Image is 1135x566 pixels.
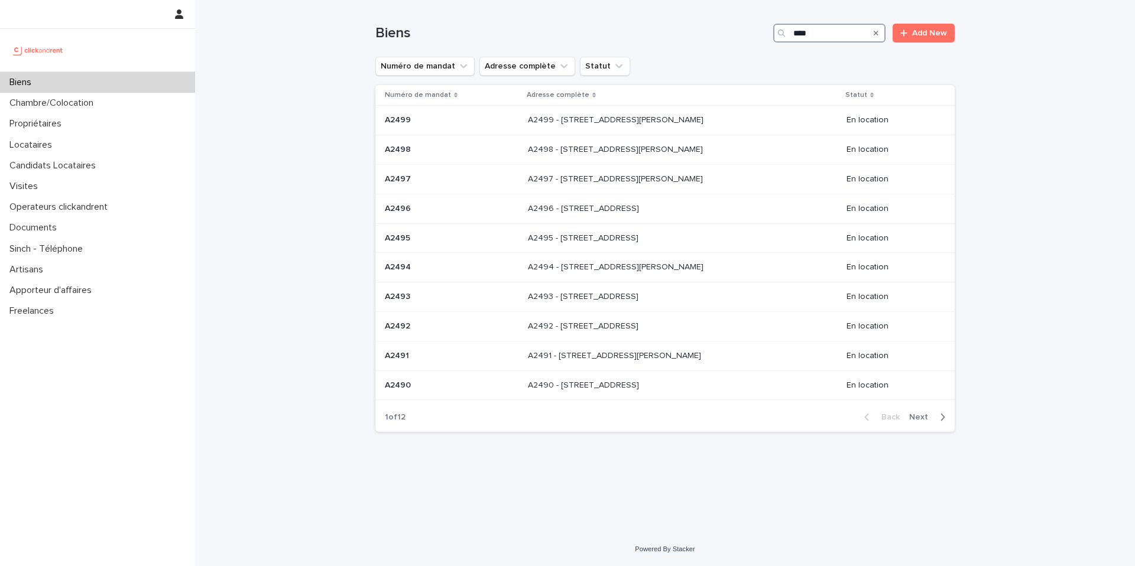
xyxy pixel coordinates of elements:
p: A2494 [385,260,413,272]
tr: A2490A2490 A2490 - [STREET_ADDRESS]A2490 - [STREET_ADDRESS] En location [375,370,955,400]
tr: A2498A2498 A2498 - [STREET_ADDRESS][PERSON_NAME]A2498 - [STREET_ADDRESS][PERSON_NAME] En location [375,135,955,165]
button: Next [904,412,955,422]
p: Locataires [5,139,61,151]
span: Next [909,413,935,421]
p: En location [847,351,936,361]
span: Add New [912,29,947,37]
p: En location [847,321,936,331]
p: A2490 [385,378,413,391]
tr: A2497A2497 A2497 - [STREET_ADDRESS][PERSON_NAME]A2497 - [STREET_ADDRESS][PERSON_NAME] En location [375,164,955,194]
p: A2491 [385,349,411,361]
p: En location [847,204,936,214]
p: A2495 - [STREET_ADDRESS] [528,231,641,243]
p: Propriétaires [5,118,71,129]
p: Adresse complète [527,89,589,102]
input: Search [773,24,886,43]
p: En location [847,262,936,272]
p: Freelances [5,305,63,317]
p: En location [847,145,936,155]
tr: A2492A2492 A2492 - [STREET_ADDRESS]A2492 - [STREET_ADDRESS] En location [375,311,955,341]
tr: A2499A2499 A2499 - [STREET_ADDRESS][PERSON_NAME]A2499 - [STREET_ADDRESS][PERSON_NAME] En location [375,106,955,135]
span: Back [874,413,900,421]
p: En location [847,380,936,391]
p: A2498 [385,142,413,155]
p: A2493 - [STREET_ADDRESS] [528,289,641,302]
a: Add New [893,24,955,43]
p: A2496 - [STREET_ADDRESS] [528,201,641,214]
p: A2497 [385,172,413,184]
p: A2496 [385,201,413,214]
p: A2499 [385,113,413,125]
button: Numéro de mandat [375,57,475,76]
p: A2497 - [STREET_ADDRESS][PERSON_NAME] [528,172,705,184]
tr: A2495A2495 A2495 - [STREET_ADDRESS]A2495 - [STREET_ADDRESS] En location [375,223,955,253]
p: Visites [5,181,47,192]
p: A2499 - [STREET_ADDRESS][PERSON_NAME] [528,113,706,125]
p: A2495 [385,231,413,243]
p: Operateurs clickandrent [5,201,117,213]
p: A2493 [385,289,413,302]
button: Adresse complète [479,57,575,76]
p: A2490 - [STREET_ADDRESS] [528,378,641,391]
p: Biens [5,77,41,88]
p: Documents [5,222,66,233]
p: A2494 - 67 rue Barthélémy Danjou, Boulogne-Billancourt 92100 [528,260,706,272]
a: Powered By Stacker [635,545,695,552]
p: Sinch - Téléphone [5,243,92,255]
p: A2492 - [STREET_ADDRESS] [528,319,641,331]
tr: A2494A2494 A2494 - [STREET_ADDRESS][PERSON_NAME]A2494 - [STREET_ADDRESS][PERSON_NAME] En location [375,253,955,282]
p: En location [847,292,936,302]
tr: A2491A2491 A2491 - [STREET_ADDRESS][PERSON_NAME]A2491 - [STREET_ADDRESS][PERSON_NAME] En location [375,341,955,370]
button: Statut [580,57,630,76]
h1: Biens [375,25,768,42]
p: Candidats Locataires [5,160,105,171]
p: En location [847,174,936,184]
button: Back [855,412,904,422]
p: En location [847,233,936,243]
p: 1 of 12 [375,403,415,432]
img: UCB0brd3T0yccxBKYDjQ [9,38,67,62]
p: Apporteur d'affaires [5,285,101,296]
p: Numéro de mandat [385,89,451,102]
p: A2492 [385,319,413,331]
p: A2491 - 8 Rue Honoré Fragonard, Issy-les-Moulineaux 92130 [528,349,703,361]
p: Artisans [5,264,53,275]
tr: A2493A2493 A2493 - [STREET_ADDRESS]A2493 - [STREET_ADDRESS] En location [375,282,955,312]
p: Chambre/Colocation [5,97,103,109]
p: Statut [845,89,867,102]
p: A2498 - [STREET_ADDRESS][PERSON_NAME] [528,142,705,155]
p: En location [847,115,936,125]
tr: A2496A2496 A2496 - [STREET_ADDRESS]A2496 - [STREET_ADDRESS] En location [375,194,955,223]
